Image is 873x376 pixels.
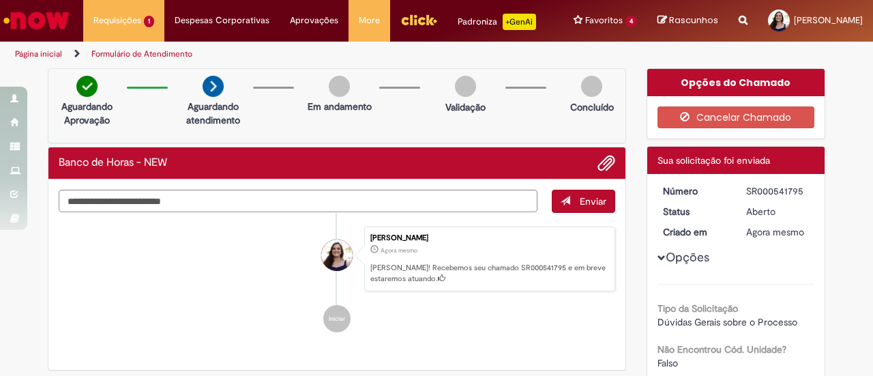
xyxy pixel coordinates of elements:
[329,76,350,97] img: img-circle-grey.png
[1,7,72,34] img: ServiceNow
[308,100,372,113] p: Em andamento
[144,16,154,27] span: 1
[370,263,608,284] p: [PERSON_NAME]! Recebemos seu chamado SR000541795 e em breve estaremos atuando.
[15,48,62,59] a: Página inicial
[370,234,608,242] div: [PERSON_NAME]
[445,100,486,114] p: Validação
[321,240,353,271] div: Maria Sarra Ianella
[657,154,770,167] span: Sua solicitação foi enviada
[657,343,786,356] b: Não Encontrou Cód. Unidade?
[794,14,863,26] span: [PERSON_NAME]
[10,42,572,67] ul: Trilhas de página
[653,205,737,218] dt: Status
[400,10,437,30] img: click_logo_yellow_360x200.png
[175,14,269,27] span: Despesas Corporativas
[76,76,98,97] img: check-circle-green.png
[59,157,167,169] h2: Banco de Horas - NEW Histórico de tíquete
[746,225,810,239] div: 29/08/2025 14:16:14
[93,14,141,27] span: Requisições
[54,100,120,127] p: Aguardando Aprovação
[653,225,737,239] dt: Criado em
[290,14,338,27] span: Aprovações
[669,14,718,27] span: Rascunhos
[647,69,825,96] div: Opções do Chamado
[657,316,797,328] span: Dúvidas Gerais sobre o Processo
[570,100,614,114] p: Concluído
[203,76,224,97] img: arrow-next.png
[580,195,606,207] span: Enviar
[746,226,804,238] span: Agora mesmo
[180,100,246,127] p: Aguardando atendimento
[657,106,815,128] button: Cancelar Chamado
[657,14,718,27] a: Rascunhos
[59,190,537,212] textarea: Digite sua mensagem aqui...
[359,14,380,27] span: More
[581,76,602,97] img: img-circle-grey.png
[381,246,417,255] time: 29/08/2025 14:16:14
[455,76,476,97] img: img-circle-grey.png
[59,213,615,347] ul: Histórico de tíquete
[657,357,678,369] span: Falso
[59,227,615,292] li: Maria Sarra Ianella
[503,14,536,30] p: +GenAi
[653,184,737,198] dt: Número
[657,302,738,315] b: Tipo da Solicitação
[597,154,615,172] button: Adicionar anexos
[552,190,615,213] button: Enviar
[585,14,623,27] span: Favoritos
[458,14,536,30] div: Padroniza
[625,16,637,27] span: 4
[746,226,804,238] time: 29/08/2025 14:16:14
[91,48,192,59] a: Formulário de Atendimento
[746,184,810,198] div: SR000541795
[381,246,417,255] span: Agora mesmo
[746,205,810,218] div: Aberto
